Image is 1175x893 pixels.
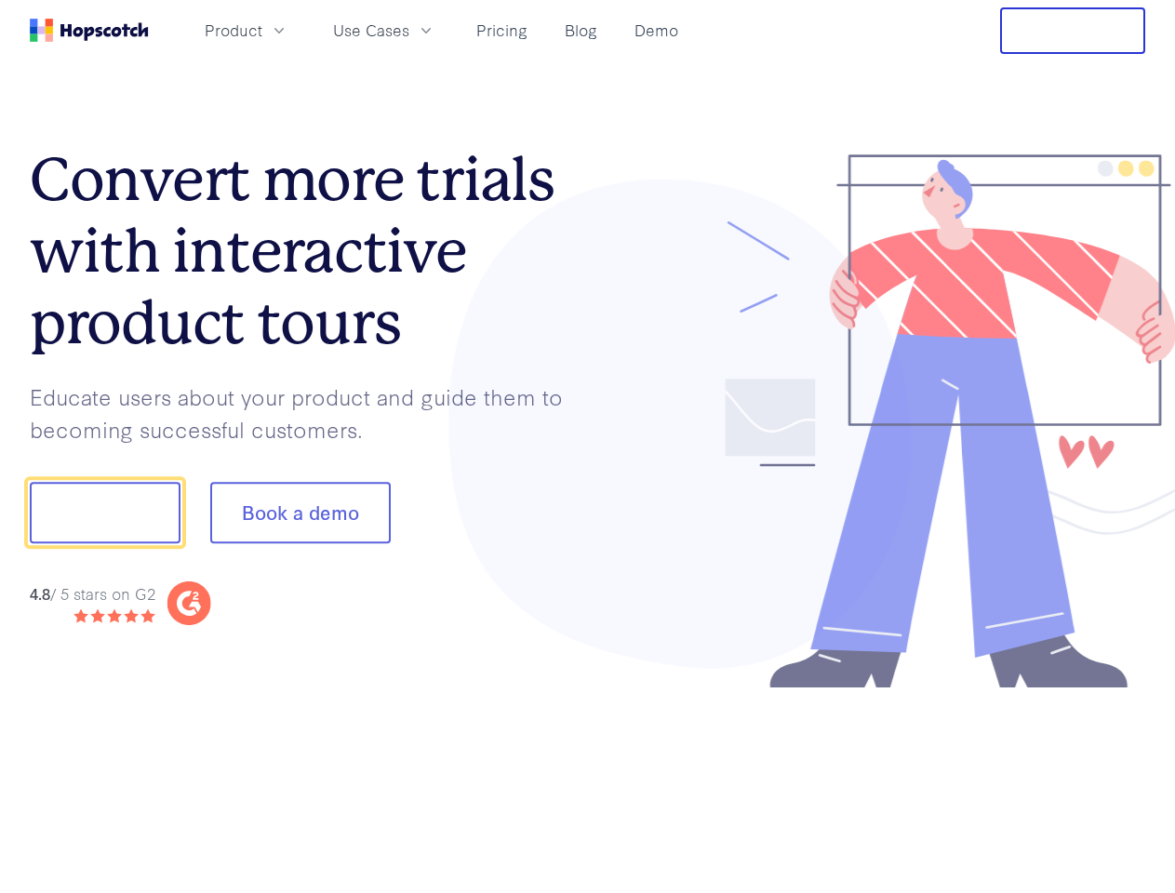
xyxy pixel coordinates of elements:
[205,19,262,42] span: Product
[30,19,149,42] a: Home
[194,15,300,46] button: Product
[333,19,409,42] span: Use Cases
[30,380,588,445] p: Educate users about your product and guide them to becoming successful customers.
[1000,7,1145,54] button: Free Trial
[627,15,686,46] a: Demo
[322,15,447,46] button: Use Cases
[30,582,155,606] div: / 5 stars on G2
[469,15,535,46] a: Pricing
[557,15,605,46] a: Blog
[210,483,391,544] button: Book a demo
[30,483,180,544] button: Show me!
[30,582,50,604] strong: 4.8
[30,144,588,358] h1: Convert more trials with interactive product tours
